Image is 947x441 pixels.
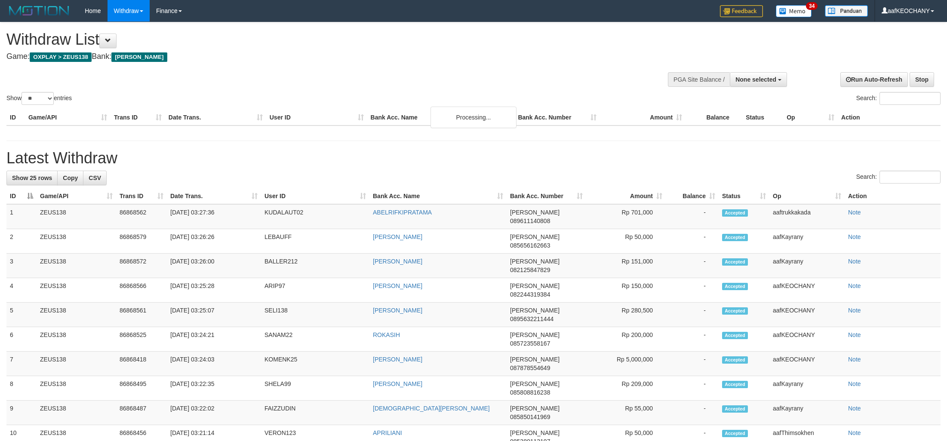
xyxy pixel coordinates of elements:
a: Note [848,282,861,289]
td: Rp 55,000 [586,401,666,425]
span: Accepted [722,209,748,217]
a: CSV [83,171,107,185]
td: - [666,278,719,303]
a: Note [848,405,861,412]
span: [PERSON_NAME] [510,380,560,387]
td: Rp 50,000 [586,229,666,254]
span: [PERSON_NAME] [510,209,560,216]
td: - [666,376,719,401]
td: 3 [6,254,37,278]
a: APRILIANI [373,429,402,436]
th: Action [845,188,941,204]
label: Search: [856,171,941,184]
td: [DATE] 03:26:00 [167,254,261,278]
a: ABELRIFKIPRATAMA [373,209,432,216]
a: Note [848,233,861,240]
td: 6 [6,327,37,352]
span: Copy 0895632211444 to clipboard [510,315,553,322]
span: [PERSON_NAME] [111,52,167,62]
td: [DATE] 03:22:02 [167,401,261,425]
td: 86868561 [116,303,167,327]
span: Copy 085723558167 to clipboard [510,340,550,347]
td: [DATE] 03:22:35 [167,376,261,401]
td: ZEUS138 [37,303,116,327]
th: Op: activate to sort column ascending [769,188,845,204]
a: Note [848,307,861,314]
td: ZEUS138 [37,376,116,401]
span: [PERSON_NAME] [510,356,560,363]
td: - [666,204,719,229]
th: Amount [600,110,686,126]
td: - [666,401,719,425]
span: Copy 085850141969 to clipboard [510,413,550,420]
td: aafKEOCHANY [769,352,845,376]
span: [PERSON_NAME] [510,405,560,412]
td: aafKayrany [769,229,845,254]
h4: Game: Bank: [6,52,623,61]
td: 8 [6,376,37,401]
span: Copy 082244319384 to clipboard [510,291,550,298]
td: - [666,254,719,278]
td: [DATE] 03:25:07 [167,303,261,327]
td: 86868579 [116,229,167,254]
span: None selected [735,76,776,83]
a: Copy [57,171,83,185]
td: 5 [6,303,37,327]
td: Rp 200,000 [586,327,666,352]
a: [PERSON_NAME] [373,233,422,240]
td: ZEUS138 [37,401,116,425]
div: PGA Site Balance / [668,72,730,87]
span: Show 25 rows [12,175,52,181]
td: 86868418 [116,352,167,376]
td: 9 [6,401,37,425]
a: Note [848,258,861,265]
td: - [666,229,719,254]
td: aafKEOCHANY [769,303,845,327]
label: Search: [856,92,941,105]
input: Search: [879,92,941,105]
span: 34 [806,2,818,10]
td: aafKayrany [769,376,845,401]
span: Accepted [722,381,748,388]
td: Rp 5,000,000 [586,352,666,376]
td: ZEUS138 [37,278,116,303]
span: [PERSON_NAME] [510,258,560,265]
td: aaftrukkakada [769,204,845,229]
img: Button%20Memo.svg [776,5,812,17]
th: Trans ID: activate to sort column ascending [116,188,167,204]
td: BALLER212 [261,254,369,278]
th: Game/API [25,110,111,126]
th: Action [838,110,941,126]
span: Accepted [722,283,748,290]
span: Accepted [722,356,748,364]
th: Status [742,110,783,126]
td: 86868525 [116,327,167,352]
th: ID [6,110,25,126]
th: Balance: activate to sort column ascending [666,188,719,204]
td: 86868572 [116,254,167,278]
td: SHELA99 [261,376,369,401]
td: [DATE] 03:24:21 [167,327,261,352]
a: [PERSON_NAME] [373,380,422,387]
a: Stop [910,72,934,87]
td: - [666,327,719,352]
img: panduan.png [825,5,868,17]
td: 86868495 [116,376,167,401]
td: aafKayrany [769,254,845,278]
a: Note [848,209,861,216]
label: Show entries [6,92,72,105]
td: ZEUS138 [37,204,116,229]
span: CSV [89,175,101,181]
td: KOMENK25 [261,352,369,376]
a: Note [848,356,861,363]
td: Rp 209,000 [586,376,666,401]
td: aafKEOCHANY [769,327,845,352]
h1: Withdraw List [6,31,623,48]
td: [DATE] 03:27:36 [167,204,261,229]
th: User ID: activate to sort column ascending [261,188,369,204]
img: MOTION_logo.png [6,4,72,17]
td: 7 [6,352,37,376]
td: LEBAUFF [261,229,369,254]
td: 4 [6,278,37,303]
a: Note [848,331,861,338]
